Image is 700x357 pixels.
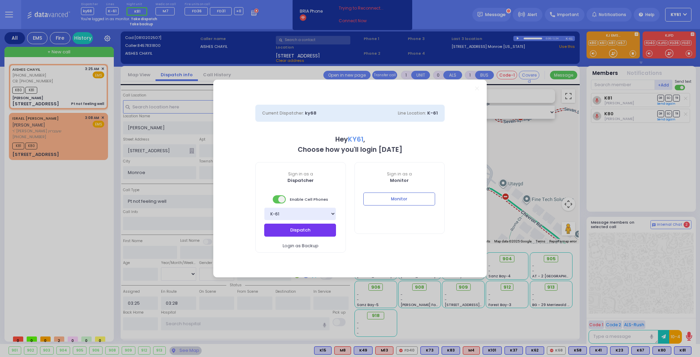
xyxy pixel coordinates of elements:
[348,135,363,144] span: KY61
[262,110,304,116] span: Current Dispatcher:
[256,171,346,177] span: Sign in as a
[398,110,426,116] span: Line Location:
[427,110,438,116] span: K-61
[335,135,365,144] b: Hey ,
[287,177,314,184] b: Dispatcher
[273,195,328,204] span: Enable Cell Phones
[363,193,435,206] button: Monitor
[390,177,409,184] b: Monitor
[355,171,445,177] span: Sign in as a
[305,110,317,116] span: ky68
[283,242,319,249] span: Login as Backup
[264,224,336,237] button: Dispatch
[298,145,402,154] b: Choose how you'll login [DATE]
[475,87,479,90] a: Close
